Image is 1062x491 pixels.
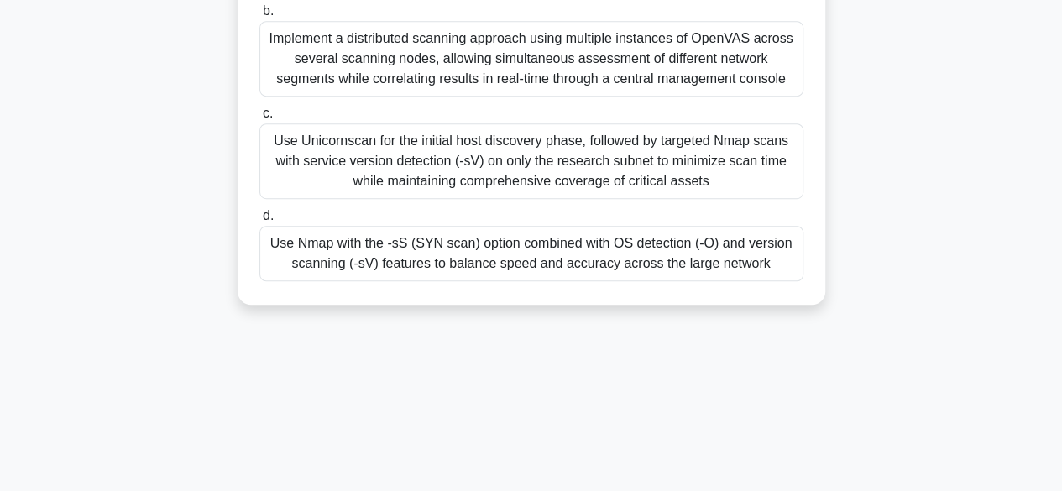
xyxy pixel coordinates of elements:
[263,3,274,18] span: b.
[259,123,803,199] div: Use Unicornscan for the initial host discovery phase, followed by targeted Nmap scans with servic...
[263,208,274,222] span: d.
[259,226,803,281] div: Use Nmap with the -sS (SYN scan) option combined with OS detection (-O) and version scanning (-sV...
[259,21,803,97] div: Implement a distributed scanning approach using multiple instances of OpenVAS across several scan...
[263,106,273,120] span: c.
